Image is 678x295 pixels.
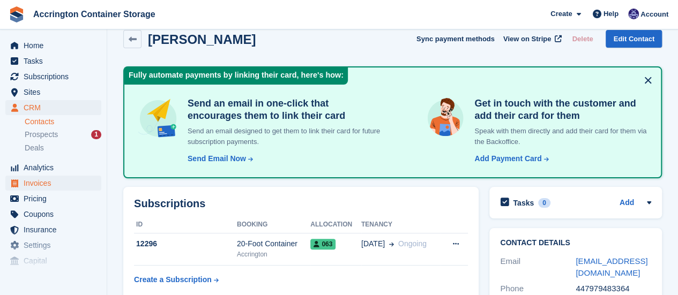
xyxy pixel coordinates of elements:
th: ID [134,216,237,233]
a: menu [5,222,101,237]
div: 20-Foot Container [237,238,310,249]
span: Help [604,9,619,19]
th: Booking [237,216,310,233]
span: Insurance [24,222,88,237]
span: CRM [24,100,88,115]
span: [DATE] [361,238,385,249]
span: Coupons [24,207,88,222]
span: View on Stripe [503,34,551,44]
div: Email [500,255,576,279]
img: stora-icon-8386f47178a22dfd0bd8f6a31ec36ba5ce8667c1dd55bd0f319d3a0aa187defe.svg [9,6,25,22]
button: Sync payment methods [416,30,495,48]
div: 12296 [134,238,237,249]
span: Pricing [24,191,88,206]
a: menu [5,100,101,115]
span: Account [640,9,668,20]
span: Subscriptions [24,69,88,84]
span: Tasks [24,54,88,69]
span: Settings [24,238,88,253]
span: Analytics [24,160,88,175]
div: Fully automate payments by linking their card, here's how: [124,67,348,85]
span: Create [550,9,572,19]
div: 1 [91,130,101,139]
span: Deals [25,143,44,153]
span: Capital [24,253,88,268]
span: Ongoing [398,239,427,248]
img: send-email-b5881ef4c8f827a638e46e229e590028c7e36e3a6c99d2365469aff88783de13.svg [137,97,179,139]
a: menu [5,54,101,69]
h2: [PERSON_NAME] [148,32,256,47]
a: View on Stripe [499,30,564,48]
a: menu [5,38,101,53]
a: Add Payment Card [470,153,549,164]
p: Speak with them directly and add their card for them via the Backoffice. [470,126,648,147]
div: Send Email Now [188,153,246,164]
div: Accrington [237,249,310,259]
a: Accrington Container Storage [29,5,160,23]
a: menu [5,238,101,253]
h2: Subscriptions [134,198,468,210]
span: Sites [24,85,88,100]
a: Deals [25,142,101,154]
a: menu [5,69,101,84]
th: Tenancy [361,216,441,233]
a: Create a Subscription [134,270,219,290]
div: 447979483364 [576,283,651,295]
a: [EMAIL_ADDRESS][DOMAIN_NAME] [576,256,647,278]
th: Allocation [310,216,361,233]
a: menu [5,207,101,222]
a: Add [620,197,634,209]
a: Edit Contact [606,30,662,48]
div: Phone [500,283,576,295]
a: menu [5,191,101,206]
div: Create a Subscription [134,274,212,285]
a: menu [5,176,101,191]
a: menu [5,253,101,268]
p: Send an email designed to get them to link their card for future subscription payments. [183,126,382,147]
a: Contacts [25,117,101,127]
button: Delete [568,30,597,48]
a: Prospects 1 [25,129,101,140]
div: 0 [538,198,550,208]
a: menu [5,160,101,175]
div: Add Payment Card [474,153,541,164]
h2: Tasks [513,198,534,208]
h4: Get in touch with the customer and add their card for them [470,97,648,122]
span: Prospects [25,130,58,140]
img: get-in-touch-e3e95b6451f4e49772a6039d3abdde126589d6f45a760754adfa51be33bf0f70.svg [425,97,466,139]
span: 063 [310,239,336,249]
span: Home [24,38,88,53]
a: menu [5,85,101,100]
h2: Contact Details [500,239,651,247]
img: Jacob Connolly [628,9,639,19]
h4: Send an email in one-click that encourages them to link their card [183,97,382,122]
span: Invoices [24,176,88,191]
